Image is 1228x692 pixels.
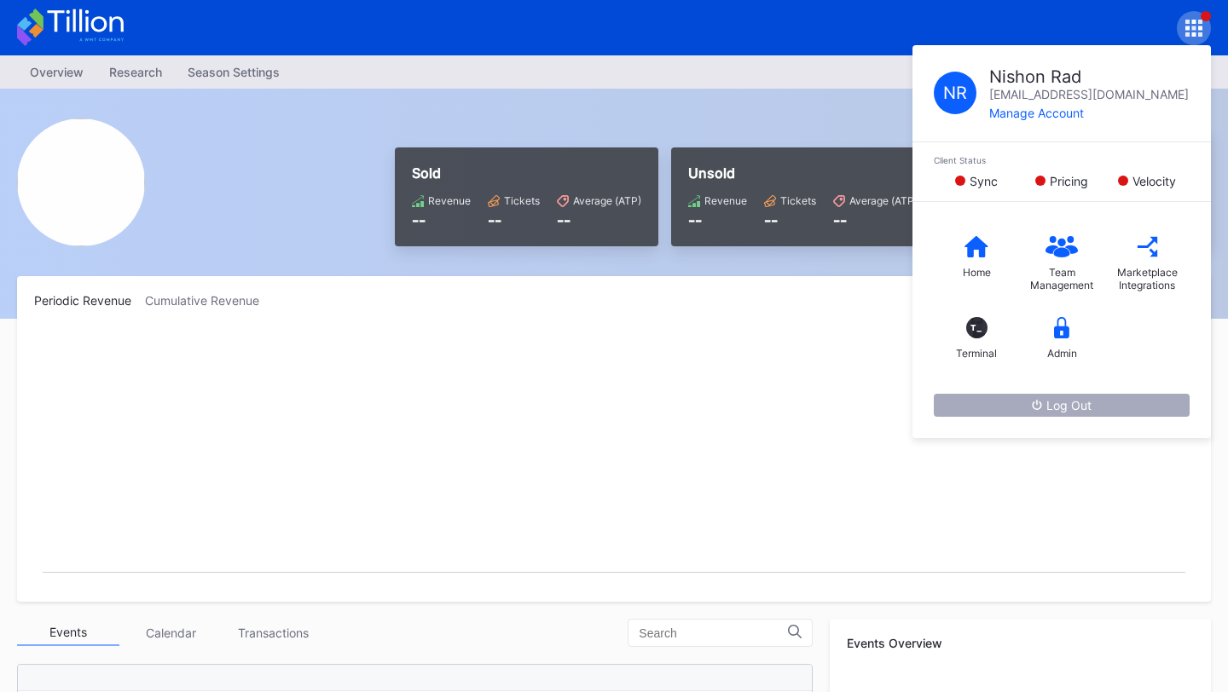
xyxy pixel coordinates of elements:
div: Cumulative Revenue [145,293,273,308]
div: -- [764,211,816,229]
div: Nishon Rad [989,66,1189,87]
div: Average (ATP) [849,194,918,207]
div: Admin [1047,347,1077,360]
div: Home [963,266,991,279]
div: Periodic Revenue [34,293,145,308]
div: Client Status [934,155,1190,165]
div: Tickets [504,194,540,207]
div: Average (ATP) [573,194,641,207]
a: Research [96,60,175,84]
div: Pricing [1050,174,1088,188]
div: Team Management [1028,266,1096,291]
div: Events [17,620,119,646]
div: Terminal [956,347,997,360]
a: Overview [17,60,96,84]
div: N R [934,72,976,114]
div: -- [557,211,641,229]
div: T_ [966,317,988,338]
div: Events Overview [847,636,1194,650]
div: Sold [412,164,641,182]
a: Season Settings [175,60,293,84]
div: Log Out [1032,398,1092,412]
svg: Chart title [34,329,1194,585]
div: Tickets [780,194,816,207]
div: Marketplace Integrations [1113,266,1181,291]
div: Manage Account [989,106,1189,120]
button: Log Out [934,394,1190,417]
div: Transactions [222,620,324,646]
div: -- [688,211,747,229]
div: Sync [970,174,998,188]
div: Revenue [428,194,471,207]
div: -- [488,211,540,229]
div: -- [833,211,918,229]
div: Velocity [1132,174,1176,188]
div: [EMAIL_ADDRESS][DOMAIN_NAME] [989,87,1189,101]
div: Unsold [688,164,918,182]
input: Search [639,626,788,640]
div: Revenue [704,194,747,207]
div: Calendar [119,620,222,646]
div: -- [412,211,471,229]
